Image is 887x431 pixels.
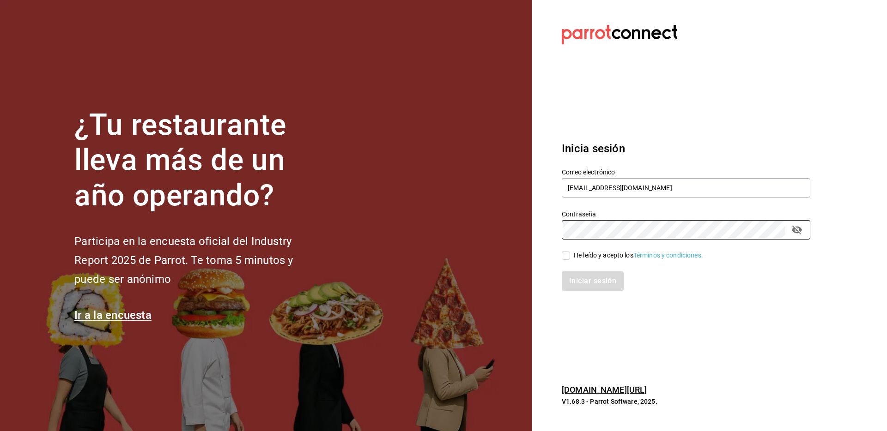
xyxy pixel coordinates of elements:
label: Correo electrónico [562,168,810,175]
p: V1.68.3 - Parrot Software, 2025. [562,397,810,406]
h1: ¿Tu restaurante lleva más de un año operando? [74,108,324,214]
div: He leído y acepto los [574,251,703,260]
h2: Participa en la encuesta oficial del Industry Report 2025 de Parrot. Te toma 5 minutos y puede se... [74,232,324,288]
h3: Inicia sesión [562,140,810,157]
button: passwordField [789,222,805,238]
a: [DOMAIN_NAME][URL] [562,385,647,395]
a: Términos y condiciones. [633,251,703,259]
input: Ingresa tu correo electrónico [562,178,810,198]
a: Ir a la encuesta [74,309,152,322]
label: Contraseña [562,210,810,217]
